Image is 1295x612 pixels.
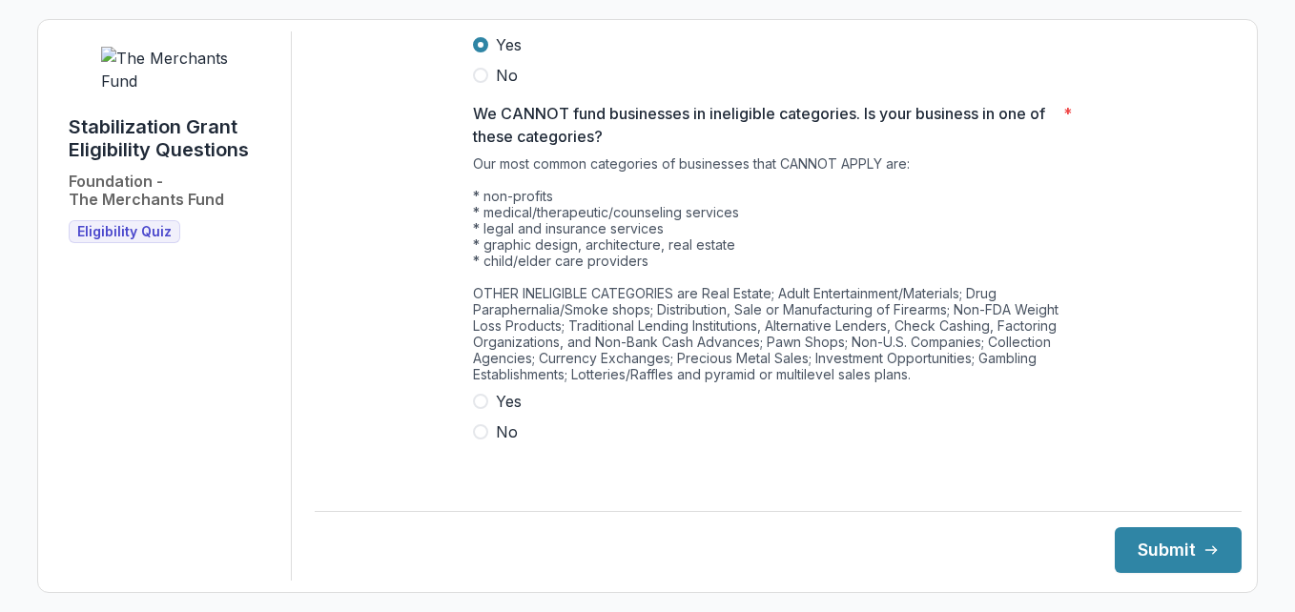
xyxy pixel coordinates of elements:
span: Yes [496,33,522,56]
div: Our most common categories of businesses that CANNOT APPLY are: * non-profits * medical/therapeut... [473,155,1083,390]
img: The Merchants Fund [101,47,244,92]
h1: Stabilization Grant Eligibility Questions [69,115,276,161]
button: Submit [1115,527,1242,573]
h2: Foundation - The Merchants Fund [69,173,224,209]
span: No [496,420,518,443]
p: We CANNOT fund businesses in ineligible categories. Is your business in one of these categories? [473,102,1056,148]
span: Eligibility Quiz [77,224,172,240]
span: No [496,64,518,87]
span: Yes [496,390,522,413]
